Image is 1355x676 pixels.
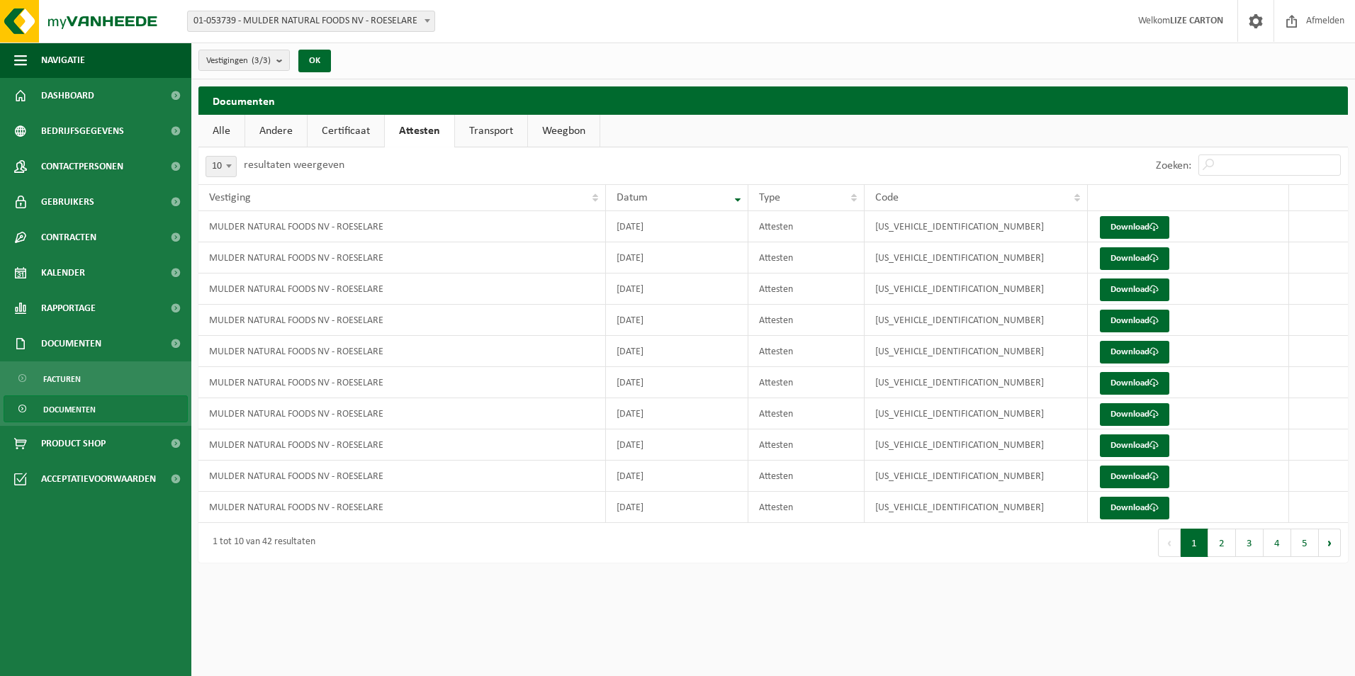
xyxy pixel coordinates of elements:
[198,305,606,336] td: MULDER NATURAL FOODS NV - ROESELARE
[4,365,188,392] a: Facturen
[4,395,188,422] a: Documenten
[252,56,271,65] count: (3/3)
[528,115,600,147] a: Weegbon
[41,326,101,361] span: Documenten
[1100,372,1169,395] a: Download
[41,461,156,497] span: Acceptatievoorwaarden
[1100,497,1169,519] a: Download
[308,115,384,147] a: Certificaat
[748,211,865,242] td: Attesten
[1100,341,1169,364] a: Download
[41,149,123,184] span: Contactpersonen
[244,159,344,171] label: resultaten weergeven
[1158,529,1181,557] button: Previous
[41,255,85,291] span: Kalender
[1319,529,1341,557] button: Next
[1100,216,1169,239] a: Download
[875,192,899,203] span: Code
[198,398,606,429] td: MULDER NATURAL FOODS NV - ROESELARE
[606,211,748,242] td: [DATE]
[198,115,244,147] a: Alle
[865,492,1088,523] td: [US_VEHICLE_IDENTIFICATION_NUMBER]
[748,398,865,429] td: Attesten
[41,43,85,78] span: Navigatie
[41,426,106,461] span: Product Shop
[43,366,81,393] span: Facturen
[43,396,96,423] span: Documenten
[1100,247,1169,270] a: Download
[1100,403,1169,426] a: Download
[1170,16,1223,26] strong: LIZE CARTON
[1156,160,1191,171] label: Zoeken:
[245,115,307,147] a: Andere
[188,11,434,31] span: 01-053739 - MULDER NATURAL FOODS NV - ROESELARE
[759,192,780,203] span: Type
[1181,529,1208,557] button: 1
[748,429,865,461] td: Attesten
[198,86,1348,114] h2: Documenten
[206,156,237,177] span: 10
[865,398,1088,429] td: [US_VEHICLE_IDENTIFICATION_NUMBER]
[1236,529,1264,557] button: 3
[198,211,606,242] td: MULDER NATURAL FOODS NV - ROESELARE
[606,274,748,305] td: [DATE]
[748,492,865,523] td: Attesten
[865,305,1088,336] td: [US_VEHICLE_IDENTIFICATION_NUMBER]
[198,336,606,367] td: MULDER NATURAL FOODS NV - ROESELARE
[187,11,435,32] span: 01-053739 - MULDER NATURAL FOODS NV - ROESELARE
[206,157,236,176] span: 10
[617,192,648,203] span: Datum
[206,50,271,72] span: Vestigingen
[606,429,748,461] td: [DATE]
[198,492,606,523] td: MULDER NATURAL FOODS NV - ROESELARE
[865,211,1088,242] td: [US_VEHICLE_IDENTIFICATION_NUMBER]
[865,242,1088,274] td: [US_VEHICLE_IDENTIFICATION_NUMBER]
[41,184,94,220] span: Gebruikers
[748,242,865,274] td: Attesten
[606,242,748,274] td: [DATE]
[748,274,865,305] td: Attesten
[198,461,606,492] td: MULDER NATURAL FOODS NV - ROESELARE
[1100,310,1169,332] a: Download
[1291,529,1319,557] button: 5
[198,274,606,305] td: MULDER NATURAL FOODS NV - ROESELARE
[748,461,865,492] td: Attesten
[198,50,290,71] button: Vestigingen(3/3)
[606,367,748,398] td: [DATE]
[865,274,1088,305] td: [US_VEHICLE_IDENTIFICATION_NUMBER]
[865,461,1088,492] td: [US_VEHICLE_IDENTIFICATION_NUMBER]
[385,115,454,147] a: Attesten
[748,305,865,336] td: Attesten
[865,367,1088,398] td: [US_VEHICLE_IDENTIFICATION_NUMBER]
[606,336,748,367] td: [DATE]
[748,336,865,367] td: Attesten
[41,78,94,113] span: Dashboard
[606,398,748,429] td: [DATE]
[198,429,606,461] td: MULDER NATURAL FOODS NV - ROESELARE
[41,113,124,149] span: Bedrijfsgegevens
[298,50,331,72] button: OK
[41,220,96,255] span: Contracten
[1100,434,1169,457] a: Download
[748,367,865,398] td: Attesten
[1264,529,1291,557] button: 4
[209,192,251,203] span: Vestiging
[198,367,606,398] td: MULDER NATURAL FOODS NV - ROESELARE
[606,461,748,492] td: [DATE]
[606,305,748,336] td: [DATE]
[455,115,527,147] a: Transport
[206,530,315,556] div: 1 tot 10 van 42 resultaten
[865,336,1088,367] td: [US_VEHICLE_IDENTIFICATION_NUMBER]
[1100,278,1169,301] a: Download
[1100,466,1169,488] a: Download
[1208,529,1236,557] button: 2
[41,291,96,326] span: Rapportage
[198,242,606,274] td: MULDER NATURAL FOODS NV - ROESELARE
[606,492,748,523] td: [DATE]
[865,429,1088,461] td: [US_VEHICLE_IDENTIFICATION_NUMBER]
